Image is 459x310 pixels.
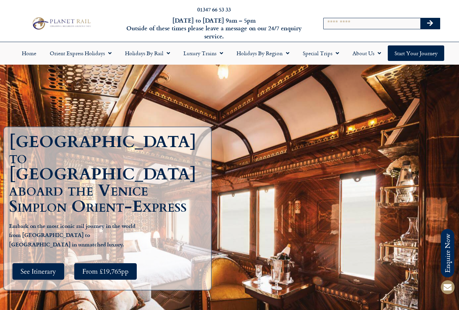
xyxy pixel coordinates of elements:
span: See Itinerary [20,267,56,276]
button: Search [420,18,440,29]
a: Start your Journey [388,45,444,61]
h1: [GEOGRAPHIC_DATA] to [GEOGRAPHIC_DATA] aboard the Venice Simplon Orient-Express [9,134,209,215]
a: Luxury Trains [177,45,230,61]
h6: [DATE] to [DATE] 9am – 5pm Outside of these times please leave a message on our 24/7 enquiry serv... [124,16,304,40]
a: See Itinerary [12,263,64,280]
a: 01347 66 53 33 [197,5,231,13]
a: From £19,765pp [74,263,137,280]
a: About Us [346,45,388,61]
span: From £19,765pp [82,267,129,276]
nav: Menu [3,45,456,61]
strong: Embark on the most iconic rail journey in the world from [GEOGRAPHIC_DATA] to [GEOGRAPHIC_DATA] i... [9,222,135,248]
a: Holidays by Region [230,45,296,61]
a: Special Trips [296,45,346,61]
a: Holidays by Rail [118,45,177,61]
a: Home [15,45,43,61]
img: Planet Rail Train Holidays Logo [30,16,93,31]
a: Orient Express Holidays [43,45,118,61]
